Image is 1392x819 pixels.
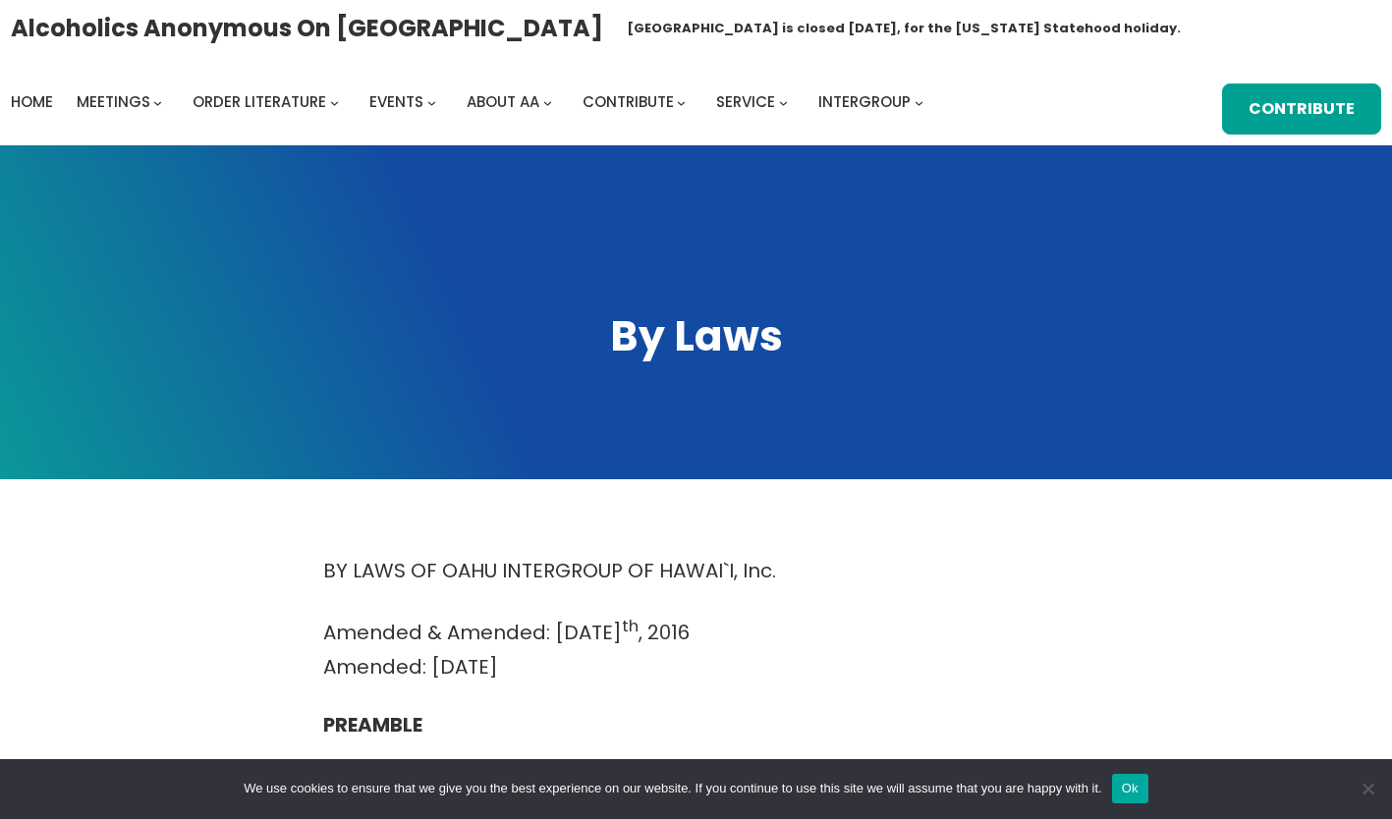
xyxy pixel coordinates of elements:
a: Home [11,88,53,116]
span: About AA [467,91,539,112]
button: Intergroup submenu [915,97,923,106]
h1: [GEOGRAPHIC_DATA] is closed [DATE], for the [US_STATE] Statehood holiday. [627,19,1181,38]
span: Home [11,91,53,112]
span: Intergroup [818,91,911,112]
button: Service submenu [779,97,788,106]
p: Amended & Amended: [DATE] , 2016 Amended: [DATE] [323,612,1070,684]
span: No [1358,779,1377,798]
span: Meetings [77,91,150,112]
button: Order Literature submenu [330,97,339,106]
a: Intergroup [818,88,911,116]
a: Meetings [77,88,150,116]
sup: th [622,615,639,637]
span: We use cookies to ensure that we give you the best experience on our website. If you continue to ... [244,779,1101,798]
a: Service [716,88,775,116]
span: Service [716,91,775,112]
a: Alcoholics Anonymous on [GEOGRAPHIC_DATA] [11,7,603,49]
a: About AA [467,88,539,116]
strong: PREAMBLE [323,711,422,738]
a: Contribute [1222,83,1381,135]
p: BY LAWS OF OAHU INTERGROUP OF HAWAI`I, Inc. [323,554,1070,588]
button: Ok [1112,774,1148,803]
button: Events submenu [427,97,436,106]
button: Meetings submenu [153,97,162,106]
h1: By Laws [20,308,1372,365]
nav: Intergroup [11,88,930,116]
span: Contribute [583,91,674,112]
span: Events [369,91,423,112]
a: Contribute [583,88,674,116]
a: Events [369,88,423,116]
span: Order Literature [193,91,326,112]
button: About AA submenu [543,97,552,106]
button: Contribute submenu [677,97,686,106]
